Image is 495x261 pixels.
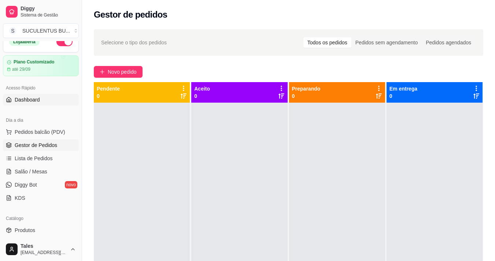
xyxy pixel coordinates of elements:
[15,168,47,175] span: Salão / Mesas
[21,243,67,250] span: Tales
[3,240,79,258] button: Tales[EMAIL_ADDRESS][DOMAIN_NAME]
[3,23,79,38] button: Select a team
[9,27,16,34] span: S
[303,37,351,48] div: Todos os pedidos
[101,38,167,47] span: Selecione o tipo dos pedidos
[22,27,70,34] div: SUCULENTUS BU ...
[94,66,143,78] button: Novo pedido
[3,224,79,236] a: Produtos
[422,37,475,48] div: Pedidos agendados
[3,126,79,138] button: Pedidos balcão (PDV)
[9,38,40,46] div: Loja aberta
[389,92,417,100] p: 0
[21,12,76,18] span: Sistema de Gestão
[292,92,321,100] p: 0
[3,139,79,151] a: Gestor de Pedidos
[3,166,79,177] a: Salão / Mesas
[3,114,79,126] div: Dia a dia
[194,85,210,92] p: Aceito
[3,179,79,191] a: Diggy Botnovo
[100,69,105,74] span: plus
[15,194,25,202] span: KDS
[15,155,53,162] span: Lista de Pedidos
[194,92,210,100] p: 0
[21,5,76,12] span: Diggy
[15,96,40,103] span: Dashboard
[97,85,120,92] p: Pendente
[12,66,30,72] article: até 29/09
[97,92,120,100] p: 0
[3,152,79,164] a: Lista de Pedidos
[94,9,167,21] h2: Gestor de pedidos
[15,181,37,188] span: Diggy Bot
[15,141,57,149] span: Gestor de Pedidos
[3,213,79,224] div: Catálogo
[56,37,73,46] button: Alterar Status
[389,85,417,92] p: Em entrega
[3,82,79,94] div: Acesso Rápido
[21,250,67,256] span: [EMAIL_ADDRESS][DOMAIN_NAME]
[351,37,422,48] div: Pedidos sem agendamento
[15,227,35,234] span: Produtos
[3,94,79,106] a: Dashboard
[15,128,65,136] span: Pedidos balcão (PDV)
[3,55,79,76] a: Plano Customizadoaté 29/09
[108,68,137,76] span: Novo pedido
[14,59,54,65] article: Plano Customizado
[3,192,79,204] a: KDS
[292,85,321,92] p: Preparando
[3,3,79,21] a: DiggySistema de Gestão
